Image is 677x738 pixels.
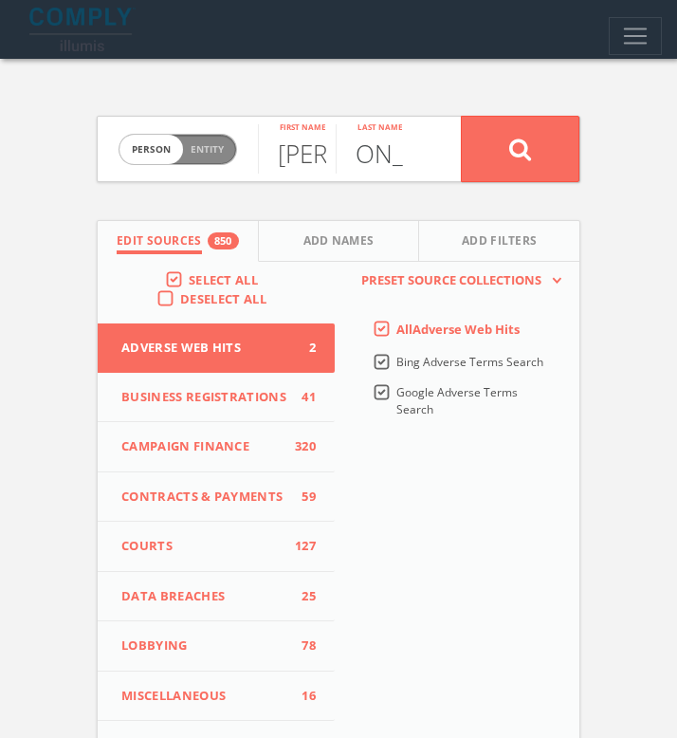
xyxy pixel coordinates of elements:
span: All Adverse Web Hits [396,321,520,338]
span: Data Breaches [121,587,287,606]
span: Add Filters [462,232,538,254]
button: Business Registrations41 [98,373,335,423]
span: 320 [287,437,316,456]
span: Business Registrations [121,388,287,407]
button: Lobbying78 [98,621,335,672]
div: 850 [208,232,239,249]
span: Adverse Web Hits [121,339,287,358]
button: Miscellaneous16 [98,672,335,722]
span: 25 [287,587,316,606]
span: Add Names [303,232,375,254]
span: Deselect All [180,290,266,307]
span: 78 [287,637,316,655]
span: Google Adverse Terms Search [396,384,518,417]
button: Add Filters [419,221,579,262]
button: Data Breaches25 [98,572,335,622]
span: 16 [287,687,316,706]
button: Toggle navigation [609,17,662,55]
span: Miscellaneous [121,687,287,706]
span: 59 [287,488,316,507]
span: Contracts & Payments [121,488,287,507]
button: Campaign Finance320 [98,422,335,472]
button: Contracts & Payments59 [98,472,335,523]
button: Adverse Web Hits2 [98,323,335,373]
img: illumis [29,8,136,51]
button: Preset Source Collections [352,271,562,290]
button: Courts127 [98,522,335,572]
span: 2 [287,339,316,358]
button: Add Names [259,221,420,262]
span: Campaign Finance [121,437,287,456]
span: Entity [191,142,224,157]
span: 127 [287,537,316,556]
span: Lobbying [121,637,287,655]
span: Preset Source Collections [352,271,551,290]
span: 41 [287,388,316,407]
span: Select All [189,271,258,288]
span: Edit Sources [117,232,202,254]
span: person [119,135,183,164]
button: Edit Sources850 [98,221,259,262]
span: Bing Adverse Terms Search [396,354,543,370]
span: Courts [121,537,287,556]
